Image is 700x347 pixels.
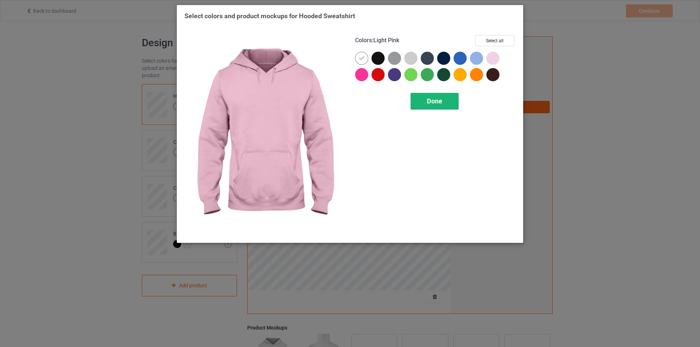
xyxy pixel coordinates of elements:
h4: : [355,37,399,44]
span: Done [427,97,442,105]
img: regular.jpg [184,35,345,235]
button: Select all [475,35,514,46]
span: Light Pink [373,37,399,44]
span: Colors [355,37,372,44]
span: Select colors and product mockups for Hooded Sweatshirt [184,12,355,20]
